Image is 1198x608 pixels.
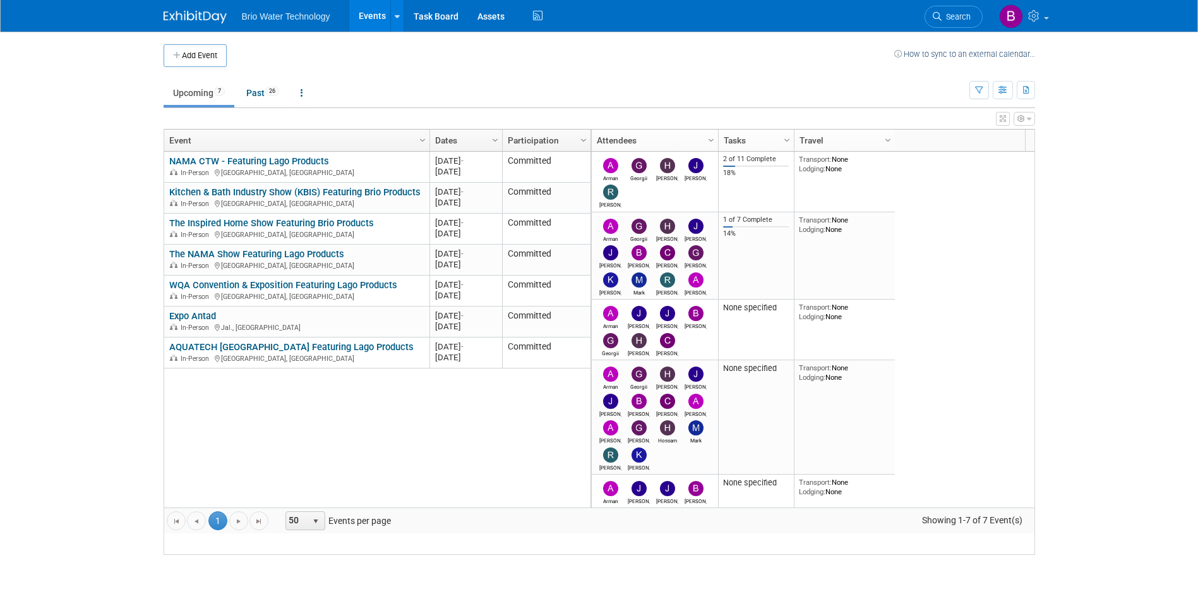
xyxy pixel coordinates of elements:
[169,167,424,178] div: [GEOGRAPHIC_DATA], [GEOGRAPHIC_DATA]
[780,130,794,149] a: Column Settings
[170,262,177,268] img: In-Person Event
[660,245,675,260] img: Cynthia Mendoza
[599,260,621,269] div: James Park
[706,135,716,145] span: Column Settings
[502,245,590,276] td: Committed
[181,355,213,363] span: In-Person
[685,288,707,296] div: Angela Moyano
[799,164,825,173] span: Lodging:
[656,321,678,329] div: James Park
[723,363,789,374] div: None specified
[628,435,650,444] div: Giancarlo Barzotti
[799,363,890,382] div: None None
[628,173,650,181] div: Georgii Tsatrian
[435,155,496,166] div: [DATE]
[724,130,786,151] a: Tasks
[685,409,707,417] div: Angela Moyano
[799,478,832,487] span: Transport:
[628,348,650,356] div: Harry Mesak
[435,228,496,239] div: [DATE]
[181,324,213,332] span: In-Person
[286,512,308,530] span: 50
[688,367,704,382] img: James Kang
[881,130,895,149] a: Column Settings
[502,183,590,214] td: Committed
[660,367,675,382] img: Harry Mesak
[799,312,825,321] span: Lodging:
[656,348,678,356] div: Cynthia Mendoza
[170,200,177,206] img: In-Person Event
[599,496,621,504] div: Arman Melkonian
[164,44,227,67] button: Add Event
[502,307,590,337] td: Committed
[502,152,590,183] td: Committed
[435,197,496,208] div: [DATE]
[461,218,464,228] span: -
[254,516,264,526] span: Go to the last page
[603,245,618,260] img: James Park
[167,511,186,530] a: Go to the first page
[170,355,177,361] img: In-Person Event
[632,481,647,496] img: James Kang
[723,229,789,238] div: 14%
[169,229,424,240] div: [GEOGRAPHIC_DATA], [GEOGRAPHIC_DATA]
[704,130,718,149] a: Column Settings
[925,6,983,28] a: Search
[688,394,704,409] img: Angela Moyano
[603,306,618,321] img: Arman Melkonian
[237,81,289,105] a: Past26
[799,216,832,224] span: Transport:
[799,303,832,312] span: Transport:
[685,260,707,269] div: Giancarlo Barzotti
[435,248,496,259] div: [DATE]
[656,260,678,269] div: Cynthia Mendoza
[169,260,424,271] div: [GEOGRAPHIC_DATA], [GEOGRAPHIC_DATA]
[599,348,621,356] div: Georgii Tsatrian
[187,511,206,530] a: Go to the previous page
[169,248,344,260] a: The NAMA Show Featuring Lago Products
[603,420,618,435] img: Arturo Martinovich
[249,511,268,530] a: Go to the last page
[603,158,618,173] img: Arman Melkonian
[656,435,678,444] div: Hossam El Rafie
[894,49,1035,59] a: How to sync to an external calendar...
[599,321,621,329] div: Arman Melkonian
[181,293,213,301] span: In-Person
[170,293,177,299] img: In-Person Event
[688,272,704,288] img: Angela Moyano
[599,234,621,242] div: Arman Melkonian
[799,155,890,173] div: None None
[632,394,647,409] img: Brandye Gahagan
[502,337,590,368] td: Committed
[169,291,424,301] div: [GEOGRAPHIC_DATA], [GEOGRAPHIC_DATA]
[461,249,464,258] span: -
[799,225,825,234] span: Lodging:
[597,130,710,151] a: Attendees
[170,169,177,175] img: In-Person Event
[799,155,832,164] span: Transport:
[603,481,618,496] img: Arman Melkonian
[632,420,647,435] img: Giancarlo Barzotti
[799,373,825,382] span: Lodging:
[169,322,424,332] div: Jal., [GEOGRAPHIC_DATA]
[435,290,496,301] div: [DATE]
[685,382,707,390] div: James Kang
[599,463,621,471] div: Ryan McMillin
[191,516,201,526] span: Go to the previous page
[490,135,500,145] span: Column Settings
[234,516,244,526] span: Go to the next page
[603,185,618,200] img: Ryan McMillin
[181,169,213,177] span: In-Person
[502,276,590,307] td: Committed
[799,363,832,372] span: Transport:
[656,234,678,242] div: Harry Mesak
[632,306,647,321] img: James Kang
[508,130,582,151] a: Participation
[883,135,893,145] span: Column Settings
[656,409,678,417] div: Cynthia Mendoza
[656,173,678,181] div: Harry Mesak
[169,155,329,167] a: NAMA CTW - Featuring Lago Products
[164,81,234,105] a: Upcoming7
[782,135,792,145] span: Column Settings
[628,409,650,417] div: Brandye Gahagan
